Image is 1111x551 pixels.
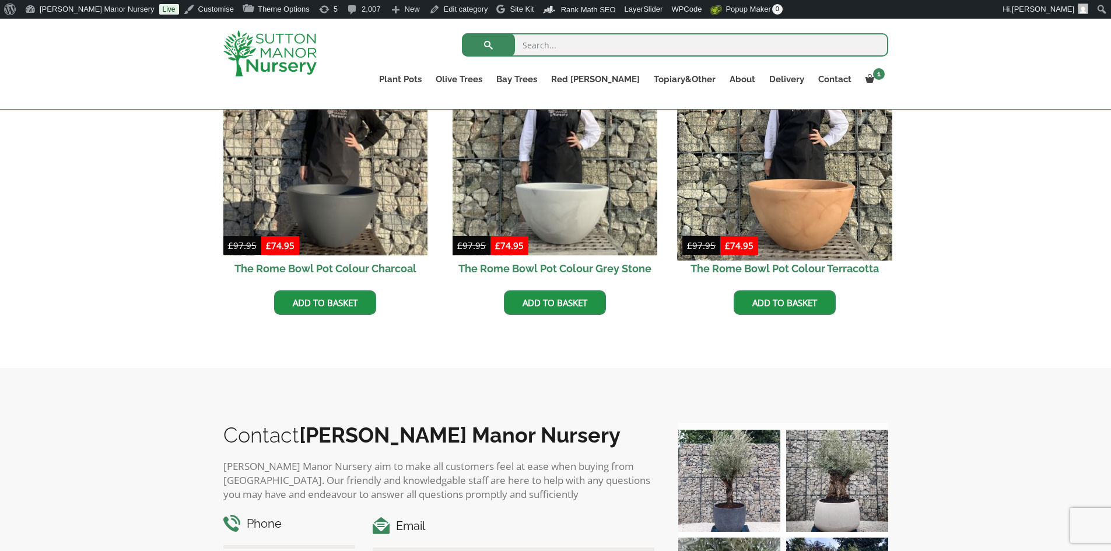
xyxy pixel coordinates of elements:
img: The Rome Bowl Pot Colour Terracotta [677,45,892,260]
span: £ [687,240,692,251]
img: The Rome Bowl Pot Colour Charcoal [223,51,428,255]
h4: Phone [223,515,356,533]
b: [PERSON_NAME] Manor Nursery [299,423,621,447]
a: Add to basket: “The Rome Bowl Pot Colour Charcoal” [274,290,376,315]
a: Red [PERSON_NAME] [544,71,647,87]
span: £ [495,240,500,251]
a: 1 [858,71,888,87]
bdi: 97.95 [228,240,257,251]
span: 1 [873,68,885,80]
bdi: 74.95 [725,240,753,251]
h2: The Rome Bowl Pot Colour Terracotta [682,255,887,282]
span: £ [725,240,730,251]
a: Live [159,4,179,15]
h2: The Rome Bowl Pot Colour Grey Stone [453,255,657,282]
img: The Rome Bowl Pot Colour Grey Stone [453,51,657,255]
a: Delivery [762,71,811,87]
span: Rank Math SEO [561,5,616,14]
span: [PERSON_NAME] [1012,5,1074,13]
a: Sale! The Rome Bowl Pot Colour Grey Stone [453,51,657,282]
span: £ [457,240,462,251]
span: £ [228,240,233,251]
p: [PERSON_NAME] Manor Nursery aim to make all customers feel at ease when buying from [GEOGRAPHIC_D... [223,459,655,501]
a: Sale! The Rome Bowl Pot Colour Charcoal [223,51,428,282]
span: £ [266,240,271,251]
img: Check out this beauty we potted at our nursery today ❤️‍🔥 A huge, ancient gnarled Olive tree plan... [786,430,888,532]
a: Contact [811,71,858,87]
a: Olive Trees [429,71,489,87]
a: Bay Trees [489,71,544,87]
span: 0 [772,4,783,15]
a: About [723,71,762,87]
input: Search... [462,33,888,57]
span: Site Kit [510,5,534,13]
bdi: 97.95 [687,240,716,251]
bdi: 74.95 [495,240,524,251]
a: Sale! The Rome Bowl Pot Colour Terracotta [682,51,887,282]
a: Add to basket: “The Rome Bowl Pot Colour Terracotta” [734,290,836,315]
h2: Contact [223,423,655,447]
bdi: 74.95 [266,240,295,251]
h4: Email [373,517,654,535]
a: Topiary&Other [647,71,723,87]
img: A beautiful multi-stem Spanish Olive tree potted in our luxurious fibre clay pots 😍😍 [678,430,780,532]
bdi: 97.95 [457,240,486,251]
h2: The Rome Bowl Pot Colour Charcoal [223,255,428,282]
a: Add to basket: “The Rome Bowl Pot Colour Grey Stone” [504,290,606,315]
img: logo [223,30,317,76]
a: Plant Pots [372,71,429,87]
